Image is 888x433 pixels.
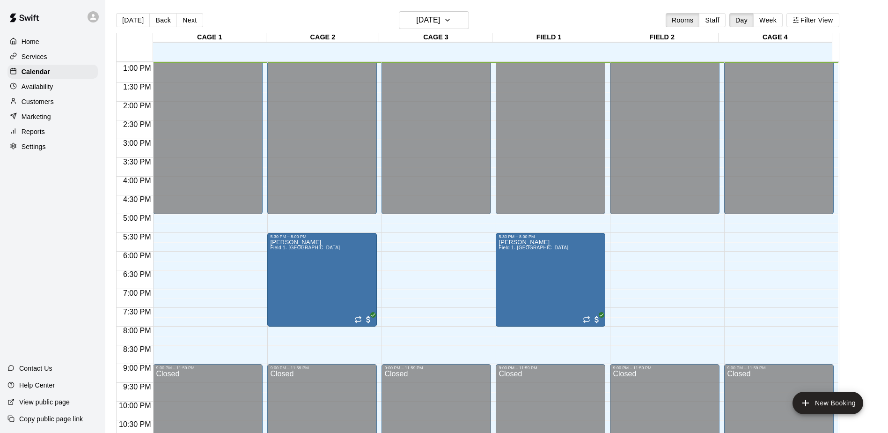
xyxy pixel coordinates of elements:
button: Day [729,13,754,27]
div: FIELD 1 [492,33,606,42]
span: 2:00 PM [121,102,154,110]
p: Services [22,52,47,61]
span: 6:00 PM [121,252,154,260]
p: View public page [19,397,70,407]
p: Marketing [22,112,51,121]
a: Marketing [7,110,98,124]
span: 6:30 PM [121,270,154,278]
div: 5:30 PM – 8:00 PM: Zias [496,233,605,327]
p: Calendar [22,67,50,76]
a: Home [7,35,98,49]
button: Rooms [666,13,699,27]
button: [DATE] [116,13,150,27]
span: 1:00 PM [121,64,154,72]
p: Help Center [19,381,55,390]
p: Home [22,37,39,46]
span: 10:30 PM [117,420,153,428]
span: Field 1- [GEOGRAPHIC_DATA] [270,245,340,250]
span: 3:00 PM [121,139,154,147]
button: Back [149,13,177,27]
button: [DATE] [399,11,469,29]
div: 5:30 PM – 8:00 PM [499,234,602,239]
span: 2:30 PM [121,120,154,128]
div: 9:00 PM – 11:59 PM [727,366,831,370]
p: Settings [22,142,46,151]
div: 9:00 PM – 11:59 PM [499,366,602,370]
a: Settings [7,140,98,154]
button: Staff [699,13,726,27]
span: 3:30 PM [121,158,154,166]
span: 5:00 PM [121,214,154,222]
span: 9:30 PM [121,383,154,391]
span: 8:00 PM [121,327,154,335]
div: 9:00 PM – 11:59 PM [613,366,717,370]
span: 5:30 PM [121,233,154,241]
a: Calendar [7,65,98,79]
span: 7:00 PM [121,289,154,297]
div: 9:00 PM – 11:59 PM [384,366,488,370]
button: Filter View [786,13,839,27]
span: 4:30 PM [121,195,154,203]
p: Customers [22,97,54,106]
p: Reports [22,127,45,136]
div: CAGE 3 [379,33,492,42]
span: All customers have paid [364,315,373,324]
button: add [793,392,863,414]
p: Copy public page link [19,414,83,424]
p: Contact Us [19,364,52,373]
span: 7:30 PM [121,308,154,316]
div: 5:30 PM – 8:00 PM: Zias [267,233,377,327]
span: All customers have paid [592,315,602,324]
div: CAGE 2 [266,33,380,42]
span: 8:30 PM [121,345,154,353]
button: Next [176,13,203,27]
a: Availability [7,80,98,94]
span: 4:00 PM [121,177,154,185]
span: 1:30 PM [121,83,154,91]
div: 5:30 PM – 8:00 PM [270,234,374,239]
div: CAGE 4 [719,33,832,42]
span: Recurring event [583,316,590,323]
span: 10:00 PM [117,402,153,410]
div: FIELD 2 [605,33,719,42]
h6: [DATE] [416,14,440,27]
a: Services [7,50,98,64]
div: 9:00 PM – 11:59 PM [156,366,260,370]
div: CAGE 1 [153,33,266,42]
span: Field 1- [GEOGRAPHIC_DATA] [499,245,568,250]
span: 9:00 PM [121,364,154,372]
a: Reports [7,125,98,139]
span: Recurring event [354,316,362,323]
div: 9:00 PM – 11:59 PM [270,366,374,370]
a: Customers [7,95,98,109]
p: Availability [22,82,53,91]
button: Week [753,13,783,27]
